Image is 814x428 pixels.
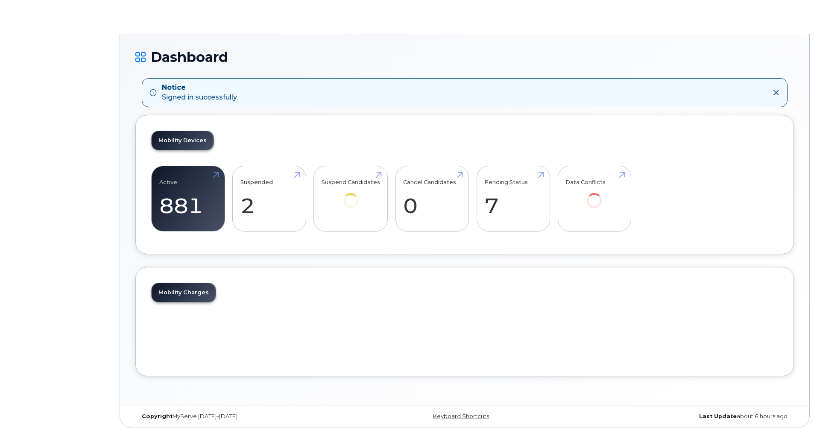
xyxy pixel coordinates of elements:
a: Cancel Candidates 0 [403,170,461,227]
strong: Copyright [142,413,173,419]
strong: Notice [162,83,238,93]
strong: Last Update [699,413,737,419]
div: Signed in successfully. [162,83,238,103]
a: Active 881 [159,170,217,227]
div: MyServe [DATE]–[DATE] [135,413,355,420]
a: Mobility Devices [152,131,214,150]
a: Keyboard Shortcuts [433,413,489,419]
a: Suspended 2 [240,170,298,227]
a: Pending Status 7 [484,170,542,227]
a: Data Conflicts [565,170,623,220]
div: about 6 hours ago [574,413,794,420]
a: Suspend Candidates [322,170,380,220]
a: Mobility Charges [152,283,216,302]
h1: Dashboard [135,50,794,64]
